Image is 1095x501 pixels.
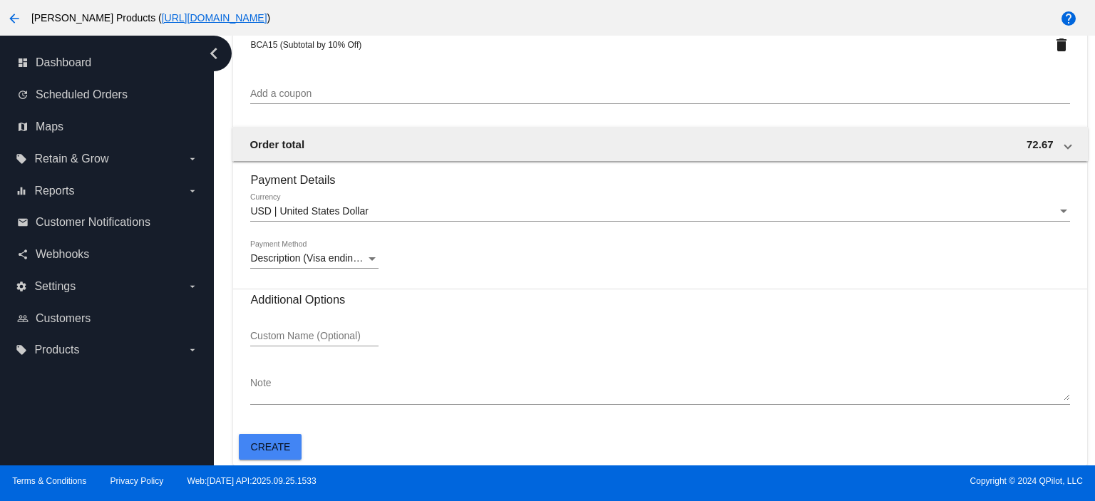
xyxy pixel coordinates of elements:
i: share [17,249,29,260]
mat-select: Payment Method [250,253,379,264]
span: Webhooks [36,248,89,261]
i: chevron_left [202,42,225,65]
mat-icon: arrow_back [6,10,23,27]
span: Scheduled Orders [36,88,128,101]
span: 72.67 [1027,138,1054,150]
button: Create [239,434,302,460]
i: settings [16,281,27,292]
a: email Customer Notifications [17,211,198,234]
a: share Webhooks [17,243,198,266]
mat-select: Currency [250,206,1069,217]
span: BCA15 (Subtotal by 10% Off) [250,40,361,50]
a: Privacy Policy [110,476,164,486]
span: Description (Visa ending in 8267 (expires [CREDIT_CARD_DATA])) GatewayCustomerId (cus_T9TYJ094qaq... [250,252,1021,264]
input: Add a coupon [250,88,1069,100]
h3: Additional Options [250,293,1069,306]
span: Maps [36,120,63,133]
i: dashboard [17,57,29,68]
span: Products [34,344,79,356]
i: people_outline [17,313,29,324]
i: local_offer [16,153,27,165]
mat-icon: delete [1053,36,1070,53]
i: arrow_drop_down [187,344,198,356]
span: [PERSON_NAME] Products ( ) [31,12,270,24]
span: Customer Notifications [36,216,150,229]
a: Web:[DATE] API:2025.09.25.1533 [187,476,317,486]
span: Order total [250,138,304,150]
span: USD | United States Dollar [250,205,368,217]
span: Settings [34,280,76,293]
mat-expansion-panel-header: Order total 72.67 [232,127,1087,161]
i: arrow_drop_down [187,281,198,292]
h3: Payment Details [250,162,1069,187]
a: people_outline Customers [17,307,198,330]
a: update Scheduled Orders [17,83,198,106]
a: [URL][DOMAIN_NAME] [162,12,267,24]
a: Terms & Conditions [12,476,86,486]
span: Dashboard [36,56,91,69]
input: Custom Name (Optional) [250,331,379,342]
span: Reports [34,185,74,197]
i: local_offer [16,344,27,356]
a: map Maps [17,115,198,138]
i: update [17,89,29,100]
a: dashboard Dashboard [17,51,198,74]
span: Copyright © 2024 QPilot, LLC [560,476,1083,486]
i: map [17,121,29,133]
span: Retain & Grow [34,153,108,165]
i: arrow_drop_down [187,153,198,165]
i: arrow_drop_down [187,185,198,197]
mat-icon: help [1060,10,1077,27]
span: Create [251,441,291,453]
i: equalizer [16,185,27,197]
i: email [17,217,29,228]
span: Customers [36,312,91,325]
